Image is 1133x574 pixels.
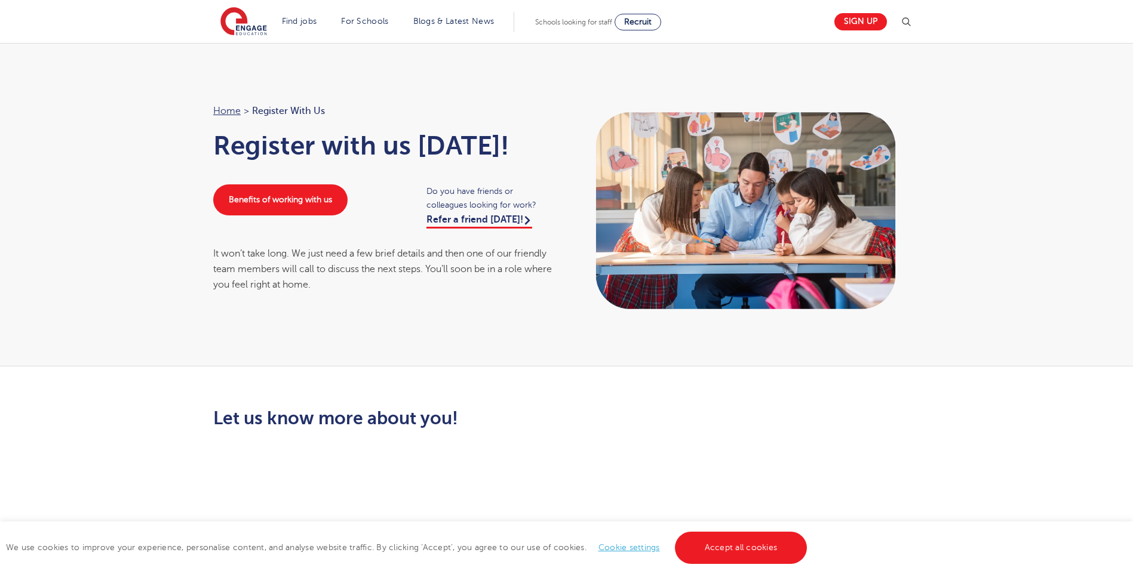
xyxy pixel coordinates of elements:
a: Home [213,106,241,116]
span: We use cookies to improve your experience, personalise content, and analyse website traffic. By c... [6,543,810,552]
h1: Register with us [DATE]! [213,131,555,161]
span: Recruit [624,17,652,26]
a: Cookie settings [598,543,660,552]
a: For Schools [341,17,388,26]
a: Refer a friend [DATE]! [426,214,532,229]
a: Recruit [615,14,661,30]
a: Blogs & Latest News [413,17,495,26]
img: Engage Education [220,7,267,37]
h2: Let us know more about you! [213,408,678,428]
a: Sign up [834,13,887,30]
div: It won’t take long. We just need a few brief details and then one of our friendly team members wi... [213,246,555,293]
a: Accept all cookies [675,532,807,564]
nav: breadcrumb [213,103,555,119]
a: Find jobs [282,17,317,26]
span: > [244,106,249,116]
a: Benefits of working with us [213,184,348,215]
span: Do you have friends or colleagues looking for work? [426,184,555,212]
span: Register with us [252,103,325,119]
span: Schools looking for staff [535,18,612,26]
